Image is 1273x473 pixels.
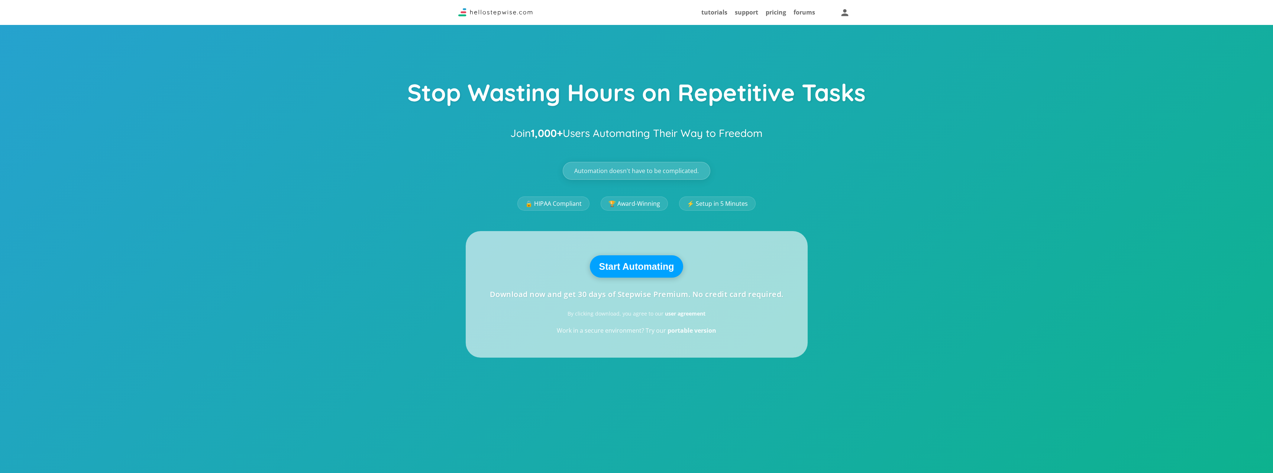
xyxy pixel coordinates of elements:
a: support [735,8,758,16]
a: forums [794,8,815,16]
div: Download now and get 30 days of Stepwise Premium. No credit card required. [490,291,783,298]
h1: Stop Wasting Hours on Repetitive Tasks [407,79,866,111]
a: portable version [668,326,716,335]
button: Start Automating [590,255,684,278]
a: user agreement [665,310,705,317]
a: 🏆 Award-Winning [601,196,668,211]
div: By clicking download, you agree to our [568,311,705,316]
a: ⚡ Setup in 5 Minutes [679,196,756,211]
span: Automation doesn't have to be complicated. [574,168,699,174]
a: tutorials [701,8,727,16]
h2: Join Users Automating Their Way to Freedom [510,123,763,143]
a: 🔒 HIPAA Compliant [517,196,589,211]
div: Work in a secure environment? Try our [557,327,716,333]
strong: 1,000+ [531,127,563,140]
img: Logo [458,8,533,16]
a: Stepwise [458,10,533,18]
a: pricing [766,8,786,16]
